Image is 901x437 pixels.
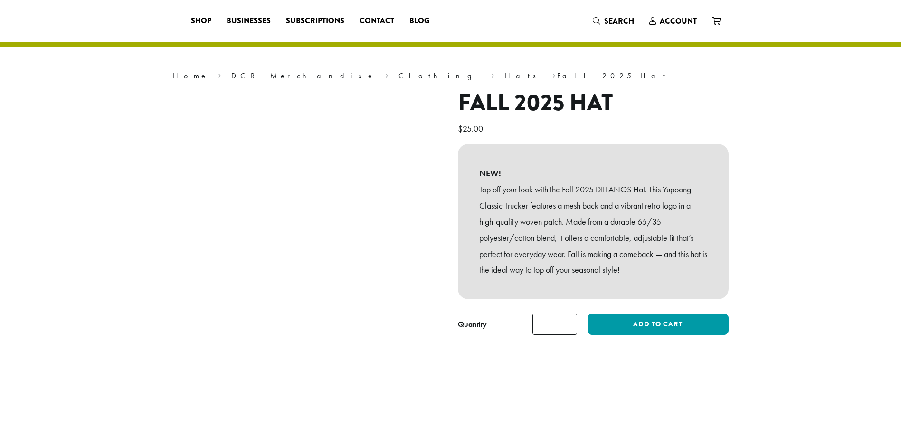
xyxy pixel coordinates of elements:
span: › [491,67,494,82]
a: Businesses [219,13,278,28]
span: Shop [191,15,211,27]
a: Home [173,71,208,81]
img: Fall 2025 Hat [190,89,427,327]
span: $ [458,123,463,134]
a: Clothing [398,71,481,81]
a: Search [585,13,642,29]
span: Subscriptions [286,15,344,27]
a: DCR Merchandise [231,71,375,81]
span: › [385,67,389,82]
span: Contact [360,15,394,27]
p: Top off your look with the Fall 2025 DILLANOS Hat. This Yupoong Classic Trucker features a mesh b... [479,181,707,278]
a: Contact [352,13,402,28]
a: Blog [402,13,437,28]
h1: Fall 2025 Hat [458,89,729,117]
b: NEW! [479,165,707,181]
a: Subscriptions [278,13,352,28]
input: Product quantity [532,313,577,335]
a: Shop [183,13,219,28]
span: Account [660,16,697,27]
span: › [552,67,556,82]
a: Account [642,13,704,29]
span: Businesses [227,15,271,27]
bdi: 25.00 [458,123,485,134]
span: Blog [409,15,429,27]
span: Search [604,16,634,27]
a: Hats [505,71,542,81]
div: Quantity [458,319,487,330]
span: › [218,67,221,82]
nav: Breadcrumb [173,70,729,82]
button: Add to cart [588,313,728,335]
